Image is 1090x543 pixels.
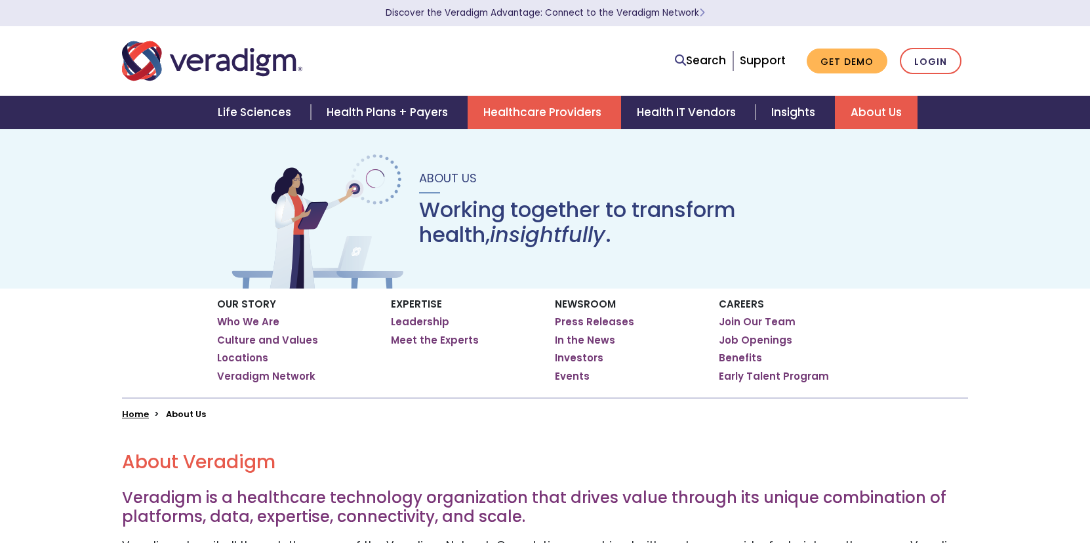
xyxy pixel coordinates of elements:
a: Investors [555,352,603,365]
span: About Us [419,170,477,186]
a: Insights [756,96,835,129]
a: Leadership [391,315,449,329]
a: Who We Are [217,315,279,329]
a: Locations [217,352,268,365]
a: Join Our Team [719,315,796,329]
a: About Us [835,96,918,129]
a: Events [555,370,590,383]
a: Search [675,52,726,70]
a: Meet the Experts [391,334,479,347]
a: Get Demo [807,49,887,74]
a: Early Talent Program [719,370,829,383]
a: Login [900,48,961,75]
span: Learn More [699,7,705,19]
img: Veradigm logo [122,39,302,83]
a: Job Openings [719,334,792,347]
h1: Working together to transform health, . [419,197,862,248]
a: Press Releases [555,315,634,329]
a: Culture and Values [217,334,318,347]
a: Home [122,408,149,420]
a: In the News [555,334,615,347]
a: Discover the Veradigm Advantage: Connect to the Veradigm NetworkLearn More [386,7,705,19]
a: Benefits [719,352,762,365]
h3: Veradigm is a healthcare technology organization that drives value through its unique combination... [122,489,968,527]
a: Health IT Vendors [621,96,756,129]
a: Health Plans + Payers [311,96,468,129]
a: Support [740,52,786,68]
h2: About Veradigm [122,451,968,473]
a: Life Sciences [202,96,311,129]
em: insightfully [490,220,605,249]
a: Healthcare Providers [468,96,621,129]
a: Veradigm Network [217,370,315,383]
